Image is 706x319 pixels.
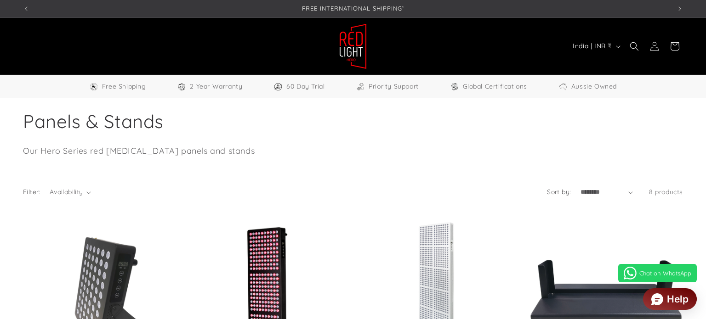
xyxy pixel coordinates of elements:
[558,81,617,92] a: Aussie Owned
[336,20,370,73] a: Red Light Hero
[23,109,683,133] h1: Panels & Stands
[450,81,528,92] a: Global Certifications
[102,81,146,92] span: Free Shipping
[649,188,683,196] span: 8 products
[50,187,91,197] summary: Availability (0 selected)
[23,187,40,197] h2: Filter:
[356,82,365,91] img: Support Icon
[567,38,624,55] button: India | INR ₹
[571,81,617,92] span: Aussie Owned
[286,81,325,92] span: 60 Day Trial
[89,82,98,91] img: Free Shipping Icon
[667,294,689,304] div: Help
[50,188,83,196] span: Availability
[89,81,146,92] a: Free Worldwide Shipping
[177,82,186,91] img: Warranty Icon
[369,81,419,92] span: Priority Support
[23,145,463,157] p: Our Hero Series red [MEDICAL_DATA] panels and stands
[639,269,691,277] span: Chat on WhatsApp
[463,81,528,92] span: Global Certifications
[450,82,459,91] img: Certifications Icon
[302,5,404,12] span: FREE INTERNATIONAL SHIPPING¹
[273,82,283,91] img: Trial Icon
[558,82,568,91] img: Aussie Owned Icon
[618,264,697,282] a: Chat on WhatsApp
[190,81,242,92] span: 2 Year Warranty
[624,36,644,56] summary: Search
[573,41,612,51] span: India | INR ₹
[547,188,571,196] label: Sort by:
[651,293,663,305] img: widget icon
[339,23,367,69] img: Red Light Hero
[177,81,242,92] a: 2 Year Warranty
[356,81,419,92] a: Priority Support
[273,81,325,92] a: 60 Day Trial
